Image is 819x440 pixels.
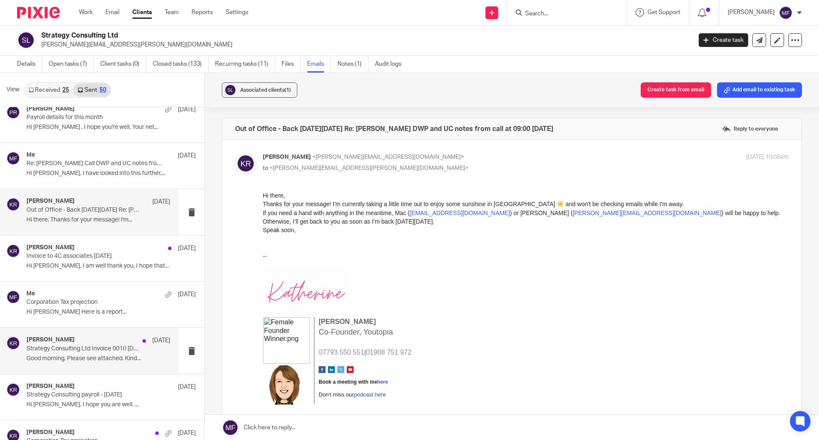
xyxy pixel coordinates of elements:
[215,56,275,73] a: Recurring tasks (11)
[524,10,601,18] input: Search
[285,87,291,93] span: (1)
[26,198,75,205] h4: [PERSON_NAME]
[52,126,261,213] td: |
[26,309,196,316] p: Hi [PERSON_NAME] Here is a report...
[26,124,196,131] p: Hi [PERSON_NAME] , I hope you're well. Your net...
[41,31,557,40] h2: Strategy Consulting Ltd
[26,216,170,224] p: Hi there, Thanks for your message! I'm...
[153,56,209,73] a: Closed tasks (133)
[105,8,119,17] a: Email
[310,18,459,25] a: [PERSON_NAME][EMAIL_ADDRESS][DOMAIN_NAME]
[6,383,20,396] img: svg%3E
[100,56,146,73] a: Client tasks (0)
[56,157,102,165] a: 07793 550 551
[84,175,91,182] img: https://www.youtube.com/channel/UCQh2hMYBVGc7dEnAH9TkXOw
[178,152,196,160] p: [DATE]
[699,33,748,47] a: Create task
[312,154,464,160] span: <[PERSON_NAME][EMAIL_ADDRESS][DOMAIN_NAME]>
[263,154,311,160] span: [PERSON_NAME]
[99,87,106,93] div: 50
[103,157,149,165] a: 01908 751 972
[24,83,73,97] a: Received25
[178,290,196,299] p: [DATE]
[65,175,72,182] img: a4py0VtaTWDfgSxiJo52uLicllJdhNVx7OniTOvmv4aqHpGs-eEJlLWDbXyZHWwppsRMKLBdtpHmqYkrmKbBNnliJ6_liTZbR...
[26,336,75,344] h4: [PERSON_NAME]
[307,56,331,73] a: Emails
[6,290,20,304] img: svg%3E
[26,299,162,306] p: Corporation Tax projection
[26,114,162,121] p: Payroll details for this month
[17,56,42,73] a: Details
[728,8,775,17] p: [PERSON_NAME]
[648,9,680,15] span: Get Support
[178,244,196,253] p: [DATE]
[26,160,162,167] p: Re: [PERSON_NAME] Call DWP and UC notes from call at 09:00 [DATE]
[62,87,69,93] div: 25
[56,200,123,207] td: Don't miss our
[75,175,81,182] img: qqI_vHZG7Gq_0xaGVJlReh6j1grJkPsU2QLKAV4YD_CN7G2a9zwYcnmlzY0faUCEHwkN7qMLP3nB-H8XF38MhPsYDY_g1-m-2...
[147,18,247,25] a: [EMAIL_ADDRESS][DOMAIN_NAME]
[0,172,41,213] img: https://youtopia-ltd.appointlet.com/
[746,153,789,162] p: [DATE] 10:08am
[263,165,268,171] span: to
[178,383,196,391] p: [DATE]
[17,31,35,49] img: svg%3E
[26,345,142,353] p: Strategy Consulting Ltd Invoice 0010 [DATE]
[56,175,63,182] img: Ih6PL4wqhWq526ZaMrkfC68owL9ofCSQ52d4Ysn1_m4nPWygW9BX9ztVg5-zj7u4pi2CUCP4FOzYYvU3RXwzcTPeJ_NS7SKVy...
[79,8,93,17] a: Work
[192,8,213,17] a: Reports
[56,188,125,194] b: Book a meeting with me
[240,87,291,93] span: Associated clients
[26,170,196,177] p: Hi [PERSON_NAME], I have looked into this further,...
[26,355,170,362] p: Good morning, Please see attached. Kind...
[26,401,196,408] p: Hi [PERSON_NAME], I hope you are well. ...
[26,383,75,390] h4: [PERSON_NAME]
[375,56,408,73] a: Audit logs
[165,8,179,17] a: Team
[6,198,20,211] img: svg%3E
[226,8,248,17] a: Settings
[779,6,793,20] img: svg%3E
[132,8,152,17] a: Clients
[26,207,142,214] p: Out of Office - Back [DATE][DATE] Re: [PERSON_NAME] DWP and UC notes from call at 09:00 [DATE]
[6,105,20,119] img: svg%3E
[224,84,237,96] img: svg%3E
[91,200,123,207] a: podcast here
[152,198,170,206] p: [DATE]
[26,429,75,436] h4: [PERSON_NAME]
[26,105,75,113] h4: [PERSON_NAME]
[178,105,196,114] p: [DATE]
[337,56,369,73] a: Notes (1)
[26,244,75,251] h4: [PERSON_NAME]
[720,122,780,135] label: Reply to everyone
[222,82,297,98] button: Associated clients(1)
[26,253,162,260] p: Invoice to 4C associates [DATE]
[235,125,553,133] h4: Out of Office - Back [DATE][DATE] Re: [PERSON_NAME] DWP and UC notes from call at 09:00 [DATE]
[56,127,113,134] b: [PERSON_NAME]
[6,244,20,258] img: svg%3E
[56,137,130,145] span: Co-Founder, Youtopia
[26,262,196,270] p: Hi [PERSON_NAME], I am well thank you, I hope that...
[26,391,162,399] p: Strategy Consulting payroll - [DATE]
[114,188,125,194] a: here
[152,336,170,345] p: [DATE]
[6,336,20,350] img: svg%3E
[0,217,261,266] td: IMPORTANT: The contents of this email and any attachments are confidential. They are intended for...
[17,7,60,18] img: Pixie
[6,152,20,165] img: svg%3E
[41,41,686,49] p: [PERSON_NAME][EMAIL_ADDRESS][PERSON_NAME][DOMAIN_NAME]
[717,82,802,98] button: Add email to existing task
[0,126,47,172] img: Female Founder Winner.png
[178,429,196,437] p: [DATE]
[235,153,256,174] img: svg%3E
[49,56,94,73] a: Open tasks (7)
[282,56,301,73] a: Files
[641,82,711,98] button: Create task from email
[6,85,19,94] span: View
[73,83,110,97] a: Sent50
[26,152,35,159] h4: Me
[270,165,468,171] span: <[PERSON_NAME][EMAIL_ADDRESS][PERSON_NAME][DOMAIN_NAME]>
[26,290,35,297] h4: Me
